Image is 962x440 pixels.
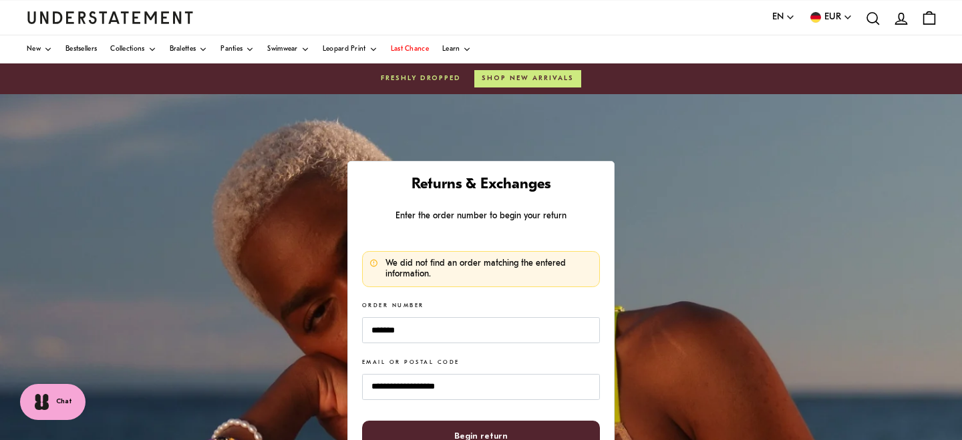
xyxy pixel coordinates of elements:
[772,10,795,25] button: EN
[27,70,935,87] a: Freshly droppedShop new arrivals
[381,73,461,84] span: Freshly dropped
[391,35,429,63] a: Last Chance
[110,46,144,53] span: Collections
[110,35,156,63] a: Collections
[27,11,194,23] a: Understatement Homepage
[170,35,208,63] a: Bralettes
[474,70,581,87] button: Shop new arrivals
[65,46,97,53] span: Bestsellers
[442,35,472,63] a: Learn
[27,35,52,63] a: New
[391,46,429,53] span: Last Chance
[362,302,424,310] label: Order Number
[220,46,243,53] span: Panties
[362,209,600,223] p: Enter the order number to begin your return
[362,359,460,367] label: Email or Postal Code
[772,10,784,25] span: EN
[323,46,366,53] span: Leopard Print
[824,10,841,25] span: EUR
[56,397,72,407] span: Chat
[267,35,309,63] a: Swimwear
[362,176,600,195] h1: Returns & Exchanges
[442,46,460,53] span: Learn
[65,35,97,63] a: Bestsellers
[20,384,86,420] button: Chat
[323,35,377,63] a: Leopard Print
[170,46,196,53] span: Bralettes
[27,46,41,53] span: New
[385,258,593,279] p: We did not find an order matching the entered information.
[267,46,297,53] span: Swimwear
[220,35,254,63] a: Panties
[808,10,852,25] button: EUR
